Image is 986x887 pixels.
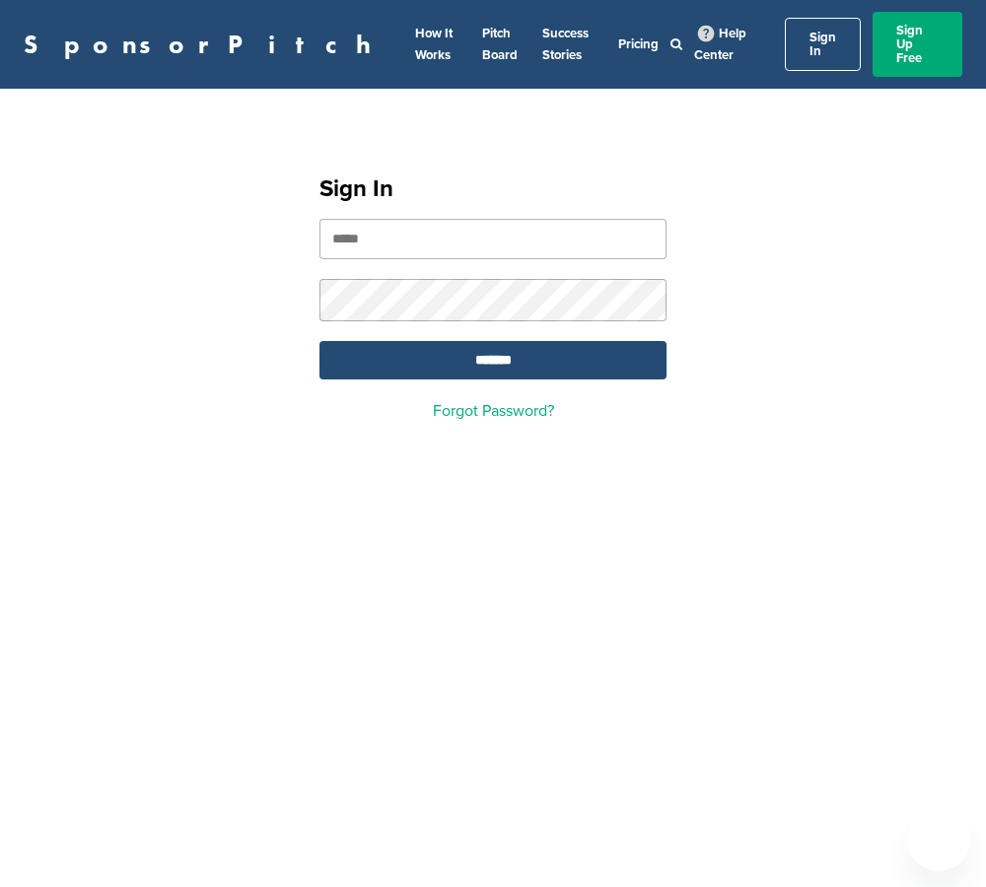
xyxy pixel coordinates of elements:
a: Sign In [785,18,861,71]
a: Pitch Board [482,26,518,63]
a: Forgot Password? [433,401,554,421]
a: SponsorPitch [24,32,384,57]
a: Sign Up Free [873,12,962,77]
a: Help Center [694,22,746,67]
h1: Sign In [319,171,667,207]
a: How It Works [415,26,453,63]
iframe: Button to launch messaging window [907,808,970,871]
a: Pricing [618,36,659,52]
a: Success Stories [542,26,589,63]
